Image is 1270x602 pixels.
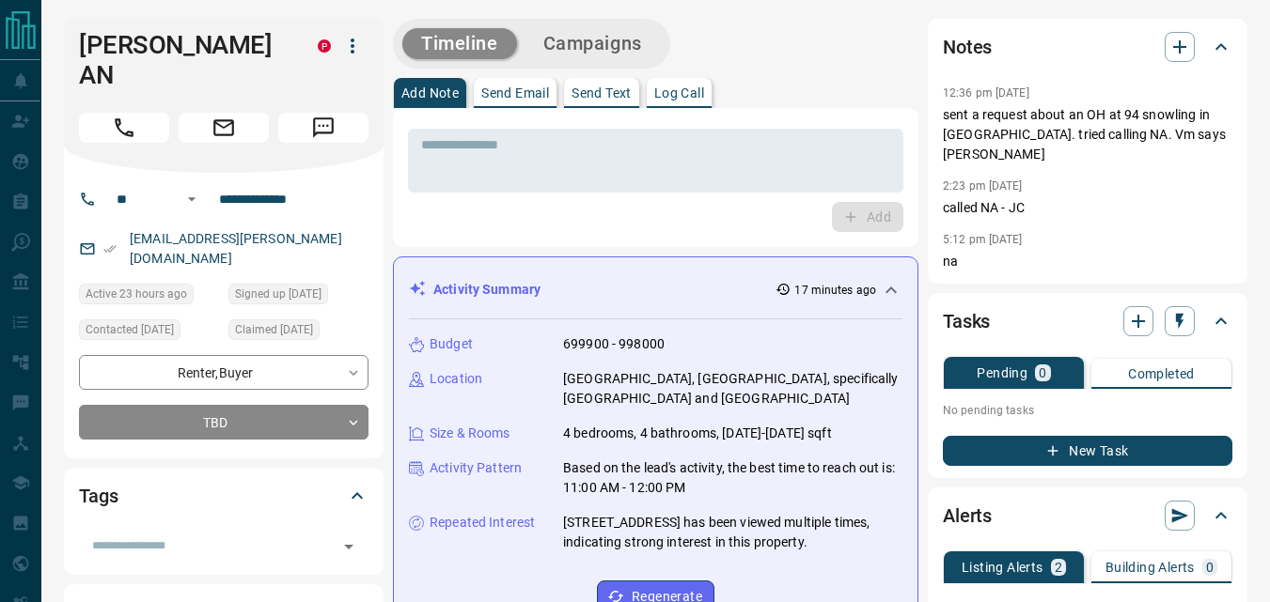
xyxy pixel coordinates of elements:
[430,369,482,389] p: Location
[1128,367,1195,380] p: Completed
[130,231,342,266] a: [EMAIL_ADDRESS][PERSON_NAME][DOMAIN_NAME]
[943,32,992,62] h2: Notes
[563,424,832,443] p: 4 bedrooms, 4 bathrooms, [DATE]-[DATE] sqft
[336,533,362,560] button: Open
[79,30,290,90] h1: [PERSON_NAME] AN
[1055,561,1062,574] p: 2
[430,458,522,478] p: Activity Pattern
[235,285,321,303] span: Signed up [DATE]
[430,334,473,354] p: Budget
[79,481,118,511] h2: Tags
[1105,561,1195,574] p: Building Alerts
[943,396,1232,424] p: No pending tasks
[563,458,902,498] p: Based on the lead's activity, the best time to reach out is: 11:00 AM - 12:00 PM
[977,366,1027,379] p: Pending
[86,320,174,339] span: Contacted [DATE]
[79,284,219,310] div: Sun Aug 17 2025
[943,306,990,336] h2: Tasks
[654,86,704,100] p: Log Call
[962,561,1043,574] p: Listing Alerts
[943,493,1232,538] div: Alerts
[79,113,169,143] span: Call
[228,284,368,310] div: Sat Nov 26 2022
[943,86,1029,100] p: 12:36 pm [DATE]
[235,320,313,339] span: Claimed [DATE]
[1206,561,1214,574] p: 0
[481,86,549,100] p: Send Email
[180,188,203,210] button: Open
[79,319,219,346] div: Sat Aug 26 2023
[409,272,902,307] div: Activity Summary17 minutes ago
[943,252,1232,271] p: na
[430,513,535,533] p: Repeated Interest
[943,24,1232,69] div: Notes
[401,86,459,100] p: Add Note
[1039,366,1046,379] p: 0
[572,86,632,100] p: Send Text
[318,39,331,53] div: property.ca
[525,28,661,59] button: Campaigns
[278,113,368,143] span: Message
[228,319,368,346] div: Thu Nov 23 2023
[79,355,368,390] div: Renter , Buyer
[79,405,368,440] div: TBD
[563,369,902,409] p: [GEOGRAPHIC_DATA], [GEOGRAPHIC_DATA], specifically [GEOGRAPHIC_DATA] and [GEOGRAPHIC_DATA]
[433,280,541,300] p: Activity Summary
[179,113,269,143] span: Email
[943,198,1232,218] p: called NA - JC
[943,233,1023,246] p: 5:12 pm [DATE]
[79,473,368,518] div: Tags
[402,28,517,59] button: Timeline
[943,436,1232,466] button: New Task
[563,513,902,552] p: [STREET_ADDRESS] has been viewed multiple times, indicating strong interest in this property.
[943,179,1023,193] p: 2:23 pm [DATE]
[943,299,1232,344] div: Tasks
[103,242,117,255] svg: Email Verified
[563,334,665,354] p: 699900 - 998000
[86,285,187,303] span: Active 23 hours ago
[430,424,510,443] p: Size & Rooms
[794,282,876,299] p: 17 minutes ago
[943,501,992,531] h2: Alerts
[943,105,1232,164] p: sent a request about an OH at 94 snowling in [GEOGRAPHIC_DATA]. tried calling NA. Vm says [PERSON...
